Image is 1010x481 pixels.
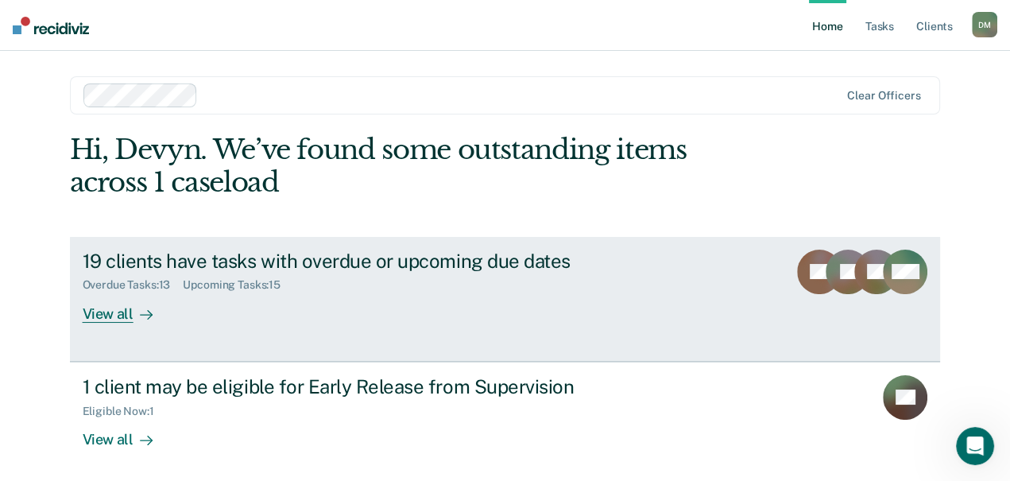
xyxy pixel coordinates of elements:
[83,250,640,273] div: 19 clients have tasks with overdue or upcoming due dates
[83,405,167,418] div: Eligible Now : 1
[183,278,293,292] div: Upcoming Tasks : 15
[83,417,172,448] div: View all
[70,237,941,362] a: 19 clients have tasks with overdue or upcoming due datesOverdue Tasks:13Upcoming Tasks:15View all
[83,278,184,292] div: Overdue Tasks : 13
[972,12,997,37] button: DM
[70,134,767,199] div: Hi, Devyn. We’ve found some outstanding items across 1 caseload
[13,17,89,34] img: Recidiviz
[847,89,920,103] div: Clear officers
[956,427,994,465] iframe: Intercom live chat
[83,375,640,398] div: 1 client may be eligible for Early Release from Supervision
[972,12,997,37] div: D M
[83,292,172,323] div: View all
